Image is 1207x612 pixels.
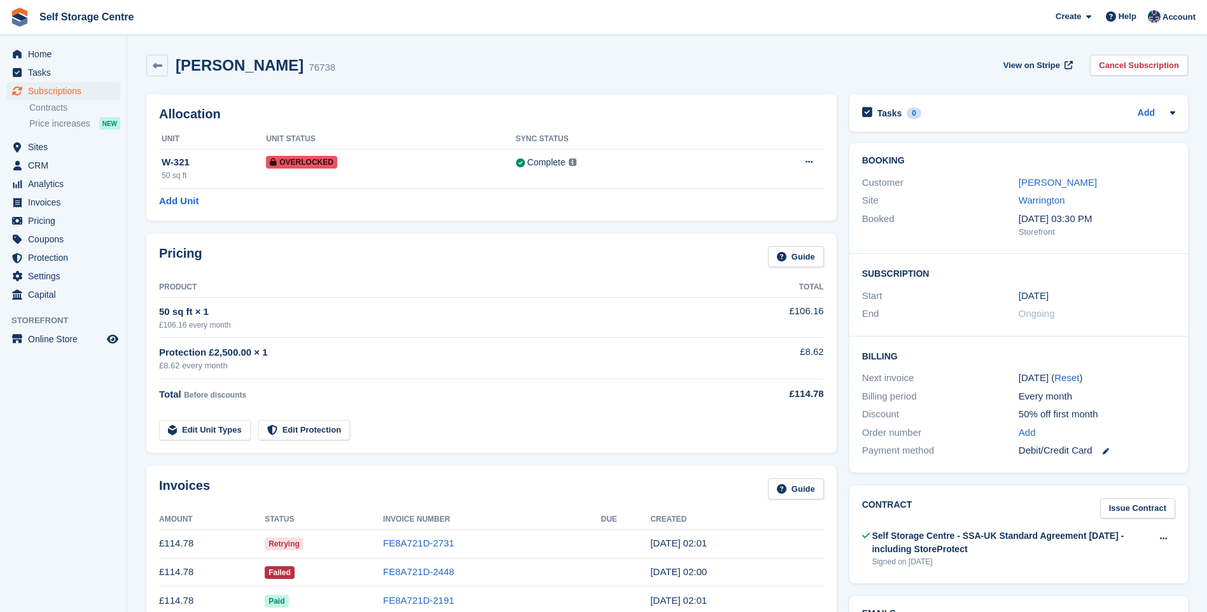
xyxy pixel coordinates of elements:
td: £114.78 [159,529,265,558]
span: Invoices [28,193,104,211]
span: Create [1056,10,1081,23]
time: 2025-07-14 01:01:03 UTC [650,595,707,606]
img: Clair Cole [1148,10,1161,23]
time: 2025-09-14 01:01:08 UTC [650,538,707,548]
a: Edit Unit Types [159,420,251,441]
a: Issue Contract [1100,498,1175,519]
a: menu [6,45,120,63]
div: £8.62 every month [159,359,722,372]
h2: Booking [862,156,1175,166]
div: NEW [99,117,120,130]
span: Home [28,45,104,63]
a: FE8A721D-2448 [383,566,454,577]
span: Protection [28,249,104,267]
a: FE8A721D-2731 [383,538,454,548]
a: menu [6,156,120,174]
a: menu [6,249,120,267]
span: Retrying [265,538,303,550]
span: Price increases [29,118,90,130]
a: menu [6,212,120,230]
span: Account [1162,11,1196,24]
div: Customer [862,176,1019,190]
a: Guide [768,246,824,267]
div: 50 sq ft × 1 [159,305,722,319]
div: 50% off first month [1019,407,1175,422]
h2: Contract [862,498,912,519]
a: menu [6,82,120,100]
a: Preview store [105,331,120,347]
time: 2025-03-14 01:00:00 UTC [1019,289,1049,303]
a: Add Unit [159,194,199,209]
span: Help [1119,10,1136,23]
div: Payment method [862,443,1019,458]
div: Start [862,289,1019,303]
a: Guide [768,478,824,499]
span: Overlocked [266,156,337,169]
a: menu [6,175,120,193]
h2: Billing [862,349,1175,362]
a: Cancel Subscription [1090,55,1188,76]
th: Unit Status [266,129,515,150]
div: 76738 [309,60,335,75]
span: Online Store [28,330,104,348]
div: Self Storage Centre - SSA-UK Standard Agreement [DATE] - including StoreProtect [872,529,1152,556]
div: Site [862,193,1019,208]
div: End [862,307,1019,321]
span: Paid [265,595,288,608]
a: View on Stripe [998,55,1075,76]
span: Subscriptions [28,82,104,100]
div: Protection £2,500.00 × 1 [159,345,722,360]
th: Invoice Number [383,510,601,530]
td: £8.62 [722,338,824,379]
a: menu [6,230,120,248]
a: Contracts [29,102,120,114]
span: CRM [28,156,104,174]
div: [DATE] ( ) [1019,371,1175,386]
th: Total [722,277,824,298]
time: 2025-08-14 01:00:02 UTC [650,566,707,577]
span: Analytics [28,175,104,193]
a: menu [6,193,120,211]
span: Coupons [28,230,104,248]
a: menu [6,330,120,348]
th: Unit [159,129,266,150]
a: FE8A721D-2191 [383,595,454,606]
img: icon-info-grey-7440780725fd019a000dd9b08b2336e03edf1995a4989e88bcd33f0948082b44.svg [569,158,576,166]
a: Add [1019,426,1036,440]
a: menu [6,138,120,156]
a: Price increases NEW [29,116,120,130]
span: Ongoing [1019,308,1055,319]
h2: Pricing [159,246,202,267]
div: £114.78 [722,387,824,401]
div: W-321 [162,155,266,170]
div: Order number [862,426,1019,440]
a: [PERSON_NAME] [1019,177,1097,188]
div: £106.16 every month [159,319,722,331]
div: 50 sq ft [162,170,266,181]
h2: Tasks [877,108,902,119]
div: Every month [1019,389,1175,404]
div: Complete [527,156,566,169]
span: Before discounts [184,391,246,400]
a: Edit Protection [258,420,350,441]
div: 0 [907,108,921,119]
td: £114.78 [159,558,265,587]
span: View on Stripe [1003,59,1060,72]
th: Amount [159,510,265,530]
a: menu [6,64,120,81]
td: £106.16 [722,297,824,337]
h2: Invoices [159,478,210,499]
div: Booked [862,212,1019,239]
a: menu [6,267,120,285]
span: Sites [28,138,104,156]
span: Total [159,389,181,400]
div: Storefront [1019,226,1175,239]
span: Failed [265,566,295,579]
th: Product [159,277,722,298]
div: Signed on [DATE] [872,556,1152,567]
div: Billing period [862,389,1019,404]
th: Due [601,510,651,530]
span: Pricing [28,212,104,230]
a: Warrington [1019,195,1065,205]
span: Tasks [28,64,104,81]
